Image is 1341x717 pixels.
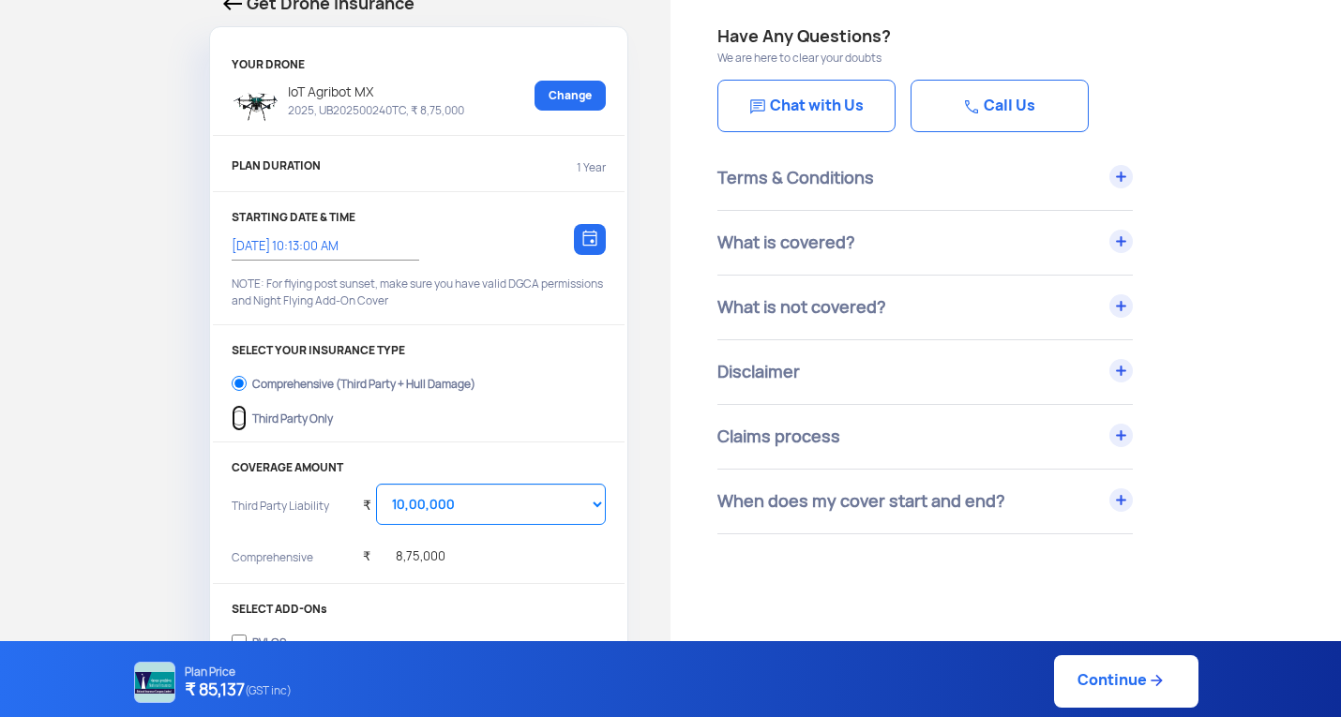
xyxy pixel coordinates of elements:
p: Comprehensive [232,549,349,577]
div: BVLOS [252,636,286,644]
div: Third Party Only [252,412,333,420]
input: Third Party Only [232,405,247,431]
p: STARTING DATE & TIME [232,211,606,224]
a: Chat with Us [717,80,896,132]
div: Comprehensive (Third Party + Hull Damage) [252,378,475,385]
p: NOTE: For flying post sunset, make sure you have valid DGCA permissions and Night Flying Add-On C... [232,276,606,309]
span: (GST inc) [245,679,292,703]
div: Terms & Conditions [717,146,1133,210]
h4: ₹ 85,137 [185,679,292,703]
p: 1 Year [577,159,606,176]
p: 2025, UB202500240TC, ₹ 8,75,000 [279,103,464,118]
img: NATIONAL [134,662,175,703]
div: What is covered? [717,211,1133,275]
div: ₹ 8,75,000 [363,526,445,577]
img: ic_arrow_forward_blue.svg [1147,671,1166,690]
div: What is not covered? [717,276,1133,339]
div: ₹ [363,474,371,526]
a: Change [535,81,606,111]
p: SELECT ADD-ONs [232,603,606,616]
div: Claims process [717,405,1133,469]
img: Chat [750,99,765,114]
img: calendar-icon [582,230,597,246]
div: When does my cover start and end? [717,470,1133,533]
div: Disclaimer [717,340,1133,404]
p: PLAN DURATION [232,159,321,176]
p: COVERAGE AMOUNT [232,461,606,474]
input: Comprehensive (Third Party + Hull Damage) [232,370,247,396]
img: Drone type [232,90,279,123]
input: BVLOS [232,629,247,655]
p: Third Party Liability [232,498,349,540]
h4: Have Any Questions? [717,23,1294,50]
p: SELECT YOUR INSURANCE TYPE [232,344,606,357]
p: IoT Agribot MX [279,81,464,103]
p: Plan Price [185,665,292,679]
a: Call Us [911,80,1089,132]
img: Chat [964,99,979,114]
p: We are here to clear your doubts [717,50,1294,67]
p: YOUR DRONE [232,58,606,71]
a: Continue [1054,655,1198,708]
